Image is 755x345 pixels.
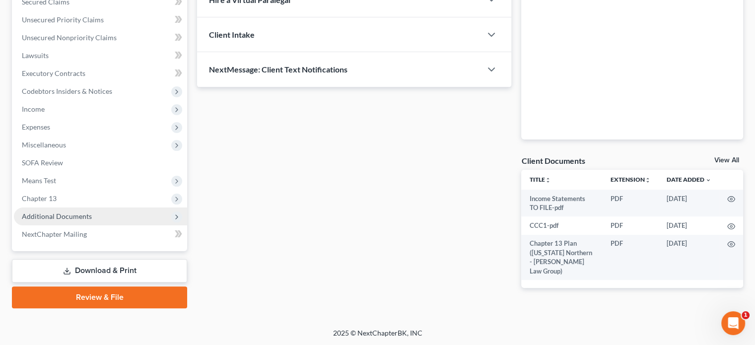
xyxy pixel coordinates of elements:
td: [DATE] [659,235,719,280]
span: Miscellaneous [22,140,66,149]
span: 1 [742,311,750,319]
td: PDF [603,216,659,234]
a: Review & File [12,286,187,308]
span: Executory Contracts [22,69,85,77]
a: Titleunfold_more [529,176,550,183]
span: Means Test [22,176,56,185]
a: Unsecured Priority Claims [14,11,187,29]
td: CCC1-pdf [521,216,603,234]
td: Chapter 13 Plan ([US_STATE] Northern - [PERSON_NAME] Law Group) [521,235,603,280]
span: NextMessage: Client Text Notifications [209,65,347,74]
span: Chapter 13 [22,194,57,203]
span: SOFA Review [22,158,63,167]
span: Client Intake [209,30,255,39]
div: Client Documents [521,155,585,166]
td: PDF [603,235,659,280]
a: Lawsuits [14,47,187,65]
span: Lawsuits [22,51,49,60]
a: Extensionunfold_more [611,176,651,183]
span: Unsecured Priority Claims [22,15,104,24]
a: View All [714,157,739,164]
i: unfold_more [545,177,550,183]
i: unfold_more [645,177,651,183]
a: NextChapter Mailing [14,225,187,243]
td: PDF [603,190,659,217]
a: Executory Contracts [14,65,187,82]
td: [DATE] [659,190,719,217]
a: Unsecured Nonpriority Claims [14,29,187,47]
td: [DATE] [659,216,719,234]
span: Income [22,105,45,113]
a: Download & Print [12,259,187,282]
span: NextChapter Mailing [22,230,87,238]
iframe: Intercom live chat [721,311,745,335]
span: Unsecured Nonpriority Claims [22,33,117,42]
i: expand_more [705,177,711,183]
span: Codebtors Insiders & Notices [22,87,112,95]
td: Income Statements TO FILE-pdf [521,190,603,217]
a: SOFA Review [14,154,187,172]
span: Additional Documents [22,212,92,220]
span: Expenses [22,123,50,131]
a: Date Added expand_more [667,176,711,183]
